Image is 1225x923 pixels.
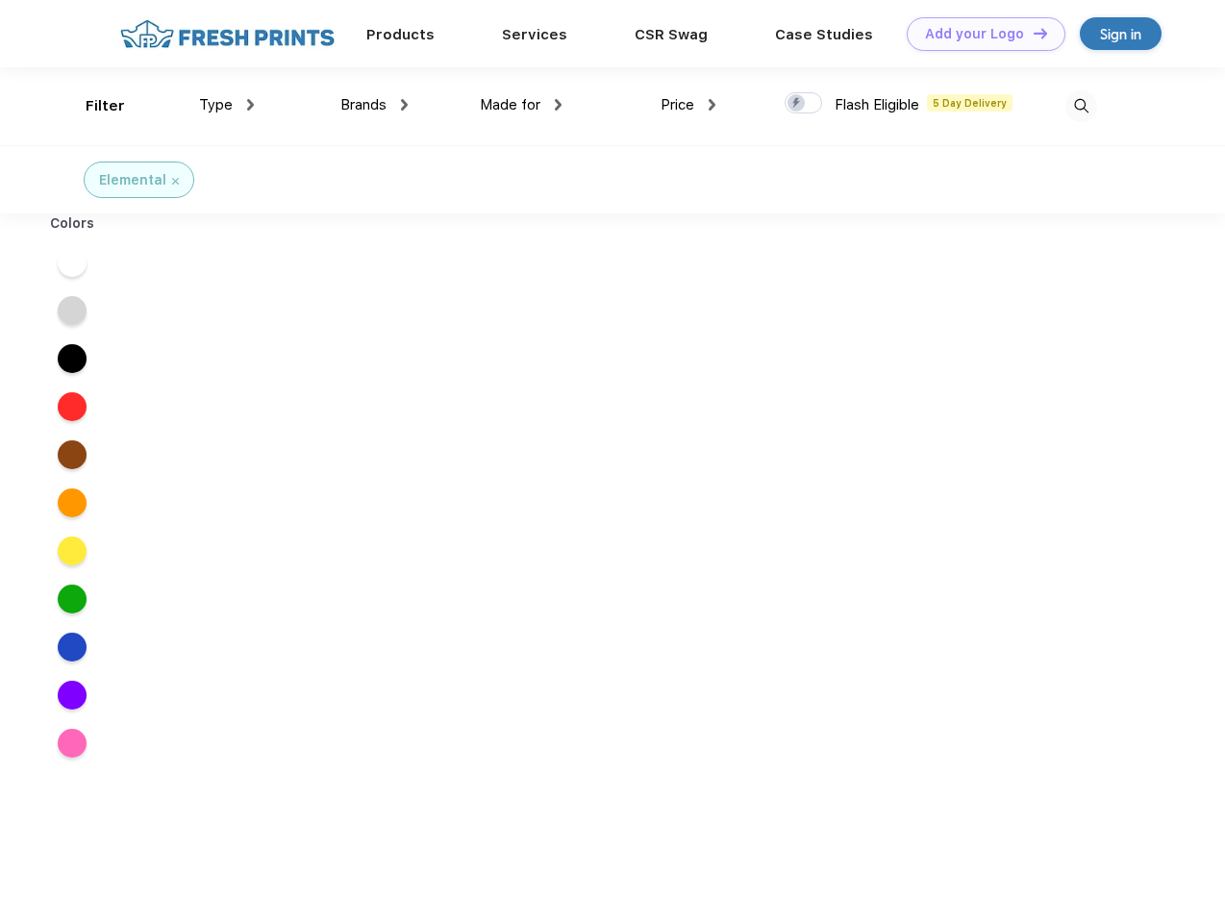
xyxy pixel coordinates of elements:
[709,99,715,111] img: dropdown.png
[114,17,340,51] img: fo%20logo%202.webp
[340,96,387,113] span: Brands
[555,99,562,111] img: dropdown.png
[1100,23,1141,45] div: Sign in
[1065,90,1097,122] img: desktop_search.svg
[1034,28,1047,38] img: DT
[199,96,233,113] span: Type
[635,26,708,43] a: CSR Swag
[502,26,567,43] a: Services
[36,213,110,234] div: Colors
[401,99,408,111] img: dropdown.png
[247,99,254,111] img: dropdown.png
[480,96,540,113] span: Made for
[661,96,694,113] span: Price
[86,95,125,117] div: Filter
[835,96,919,113] span: Flash Eligible
[1080,17,1162,50] a: Sign in
[99,170,166,190] div: Elemental
[172,178,179,185] img: filter_cancel.svg
[366,26,435,43] a: Products
[927,94,1012,112] span: 5 Day Delivery
[925,26,1024,42] div: Add your Logo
